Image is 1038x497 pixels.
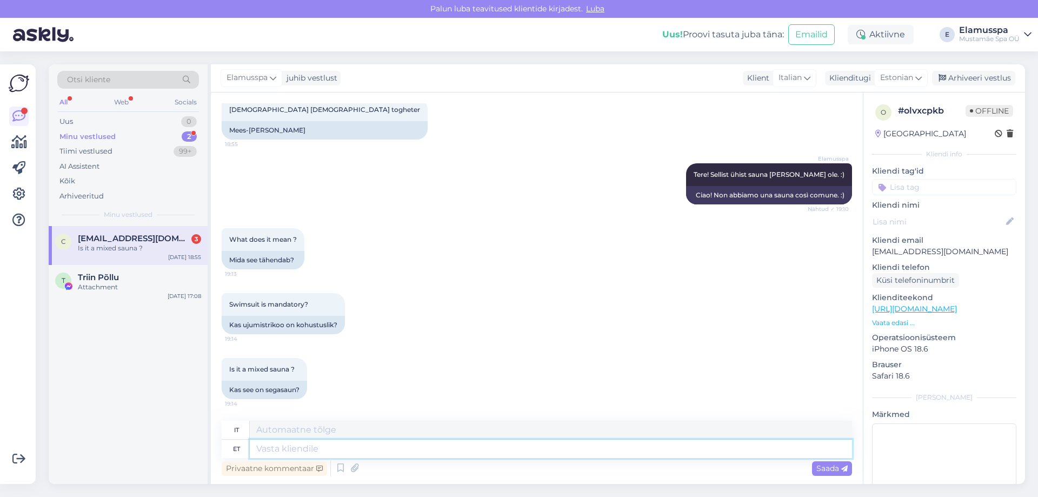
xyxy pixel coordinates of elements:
div: Aktiivne [848,25,914,44]
div: Kas see on segasaun? [222,381,307,399]
div: [DATE] 17:08 [168,292,201,300]
div: AI Assistent [59,161,99,172]
p: Safari 18.6 [872,370,1016,382]
div: Mida see tähendab? [222,251,304,269]
p: Kliendi email [872,235,1016,246]
p: Märkmed [872,409,1016,420]
a: [URL][DOMAIN_NAME] [872,304,957,314]
span: cristian.ferriello@gmail.com [78,234,190,243]
span: Triin Põllu [78,273,119,282]
div: Ciao! Non abbiamo una sauna così comune. :) [686,186,852,204]
div: Arhiveeri vestlus [932,71,1015,85]
div: Is it a mixed sauna ? [78,243,201,253]
p: Kliendi telefon [872,262,1016,273]
span: 18:55 [225,140,265,148]
span: Italian [778,72,802,84]
p: iPhone OS 18.6 [872,343,1016,355]
div: Proovi tasuta juba täna: [662,28,784,41]
p: Vaata edasi ... [872,318,1016,328]
div: [DATE] 18:55 [168,253,201,261]
span: Elamusspa [808,155,849,163]
p: [EMAIL_ADDRESS][DOMAIN_NAME] [872,246,1016,257]
div: E [940,27,955,42]
span: T [62,276,65,284]
div: Kõik [59,176,75,187]
p: Kliendi nimi [872,200,1016,211]
p: Klienditeekond [872,292,1016,303]
span: Saada [816,463,848,473]
span: Estonian [880,72,913,84]
input: Lisa tag [872,179,1016,195]
div: Minu vestlused [59,131,116,142]
span: [DEMOGRAPHIC_DATA] [DEMOGRAPHIC_DATA] togheter [229,105,420,114]
button: Emailid [788,24,835,45]
div: Privaatne kommentaar [222,461,327,476]
span: Minu vestlused [104,210,152,220]
span: Nähtud ✓ 19:10 [808,205,849,213]
div: 2 [182,131,197,142]
div: Klienditugi [825,72,871,84]
div: 0 [181,116,197,127]
img: Askly Logo [9,73,29,94]
span: Tere! Sellist ühist sauna [PERSON_NAME] ole. :) [694,170,844,178]
p: Kliendi tag'id [872,165,1016,177]
span: 19:14 [225,400,265,408]
div: Kas ujumistrikoo on kohustuslik? [222,316,345,334]
div: 3 [191,234,201,244]
span: Luba [583,4,608,14]
div: Web [112,95,131,109]
div: Uus [59,116,73,127]
span: 19:14 [225,335,265,343]
div: Arhiveeritud [59,191,104,202]
span: c [61,237,66,246]
p: Brauser [872,359,1016,370]
div: Mustamäe Spa OÜ [959,35,1020,43]
div: All [57,95,70,109]
b: Uus! [662,29,683,39]
span: Offline [966,105,1013,117]
span: o [881,108,886,116]
div: it [234,421,239,439]
input: Lisa nimi [873,216,1004,228]
div: juhib vestlust [282,72,337,84]
div: Tiimi vestlused [59,146,112,157]
div: Kliendi info [872,149,1016,159]
span: What does it mean ? [229,235,297,243]
div: # olvxcpkb [898,104,966,117]
span: Otsi kliente [67,74,110,85]
div: [PERSON_NAME] [872,393,1016,402]
div: [GEOGRAPHIC_DATA] [875,128,966,140]
span: Elamusspa [227,72,268,84]
div: Attachment [78,282,201,292]
div: Elamusspa [959,26,1020,35]
span: Swimsuit is mandatory? [229,300,308,308]
p: Operatsioonisüsteem [872,332,1016,343]
span: Is it a mixed sauna ? [229,365,295,373]
div: Klient [743,72,769,84]
a: ElamusspaMustamäe Spa OÜ [959,26,1032,43]
div: Mees-[PERSON_NAME] [222,121,428,140]
div: et [233,440,240,458]
span: 19:13 [225,270,265,278]
div: Küsi telefoninumbrit [872,273,959,288]
div: Socials [172,95,199,109]
div: 99+ [174,146,197,157]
